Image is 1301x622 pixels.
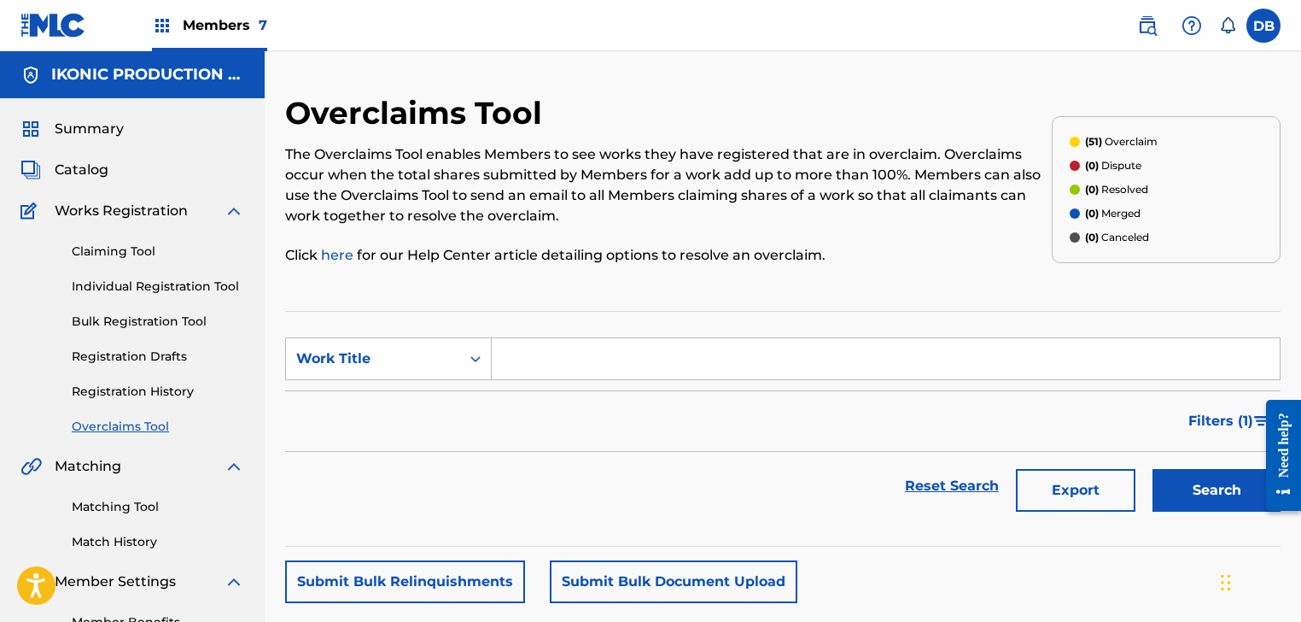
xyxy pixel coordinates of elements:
[72,348,244,366] a: Registration Drafts
[20,456,42,477] img: Matching
[1085,158,1141,173] p: Dispute
[1085,159,1099,172] span: (0)
[285,560,525,603] button: Submit Bulk Relinquishments
[285,144,1052,226] p: The Overclaims Tool enables Members to see works they have registered that are in overclaim. Over...
[224,572,244,592] img: expand
[72,313,244,331] a: Bulk Registration Tool
[1216,540,1301,622] iframe: Chat Widget
[1085,230,1149,245] p: Canceled
[550,560,797,603] button: Submit Bulk Document Upload
[1181,15,1202,36] img: help
[1246,9,1281,43] div: User Menu
[1137,15,1158,36] img: search
[55,160,108,180] span: Catalog
[72,278,244,296] a: Individual Registration Tool
[1253,387,1301,525] iframe: Resource Center
[20,119,41,139] img: Summary
[55,119,124,139] span: Summary
[1085,206,1141,221] p: Merged
[285,337,1281,520] form: Search Form
[1085,207,1099,220] span: (0)
[1219,17,1236,34] div: Notifications
[55,572,176,592] span: Member Settings
[20,160,108,180] a: CatalogCatalog
[183,15,267,35] span: Members
[1085,135,1102,148] span: (51)
[224,201,244,221] img: expand
[72,418,244,436] a: Overclaims Tool
[296,349,450,369] div: Work Title
[1085,183,1099,196] span: (0)
[1178,400,1281,443] button: Filters (1)
[51,65,244,85] h5: IKONIC PRODUCTION HOUSE
[152,15,172,36] img: Top Rightsholders
[72,498,244,516] a: Matching Tool
[1152,469,1281,512] button: Search
[321,247,357,263] a: here
[224,456,244,477] img: expand
[896,467,1007,505] a: Reset Search
[1221,557,1231,608] div: Drag
[1085,134,1158,150] p: Overclaim
[20,65,41,85] img: Accounts
[1085,231,1099,244] span: (0)
[55,456,121,477] span: Matching
[20,13,86,38] img: MLC Logo
[285,94,551,132] h2: Overclaims Tool
[1130,9,1164,43] a: Public Search
[20,160,41,180] img: Catalog
[20,572,41,592] img: Member Settings
[1188,411,1253,431] span: Filters ( 1 )
[20,201,43,221] img: Works Registration
[72,383,244,401] a: Registration History
[1016,469,1135,512] button: Export
[72,243,244,261] a: Claiming Tool
[55,201,188,221] span: Works Registration
[285,245,1052,266] p: Click for our Help Center article detailing options to resolve an overclaim.
[1085,182,1148,197] p: Resolved
[72,533,244,551] a: Match History
[1175,9,1209,43] div: Help
[20,119,124,139] a: SummarySummary
[259,17,267,33] span: 7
